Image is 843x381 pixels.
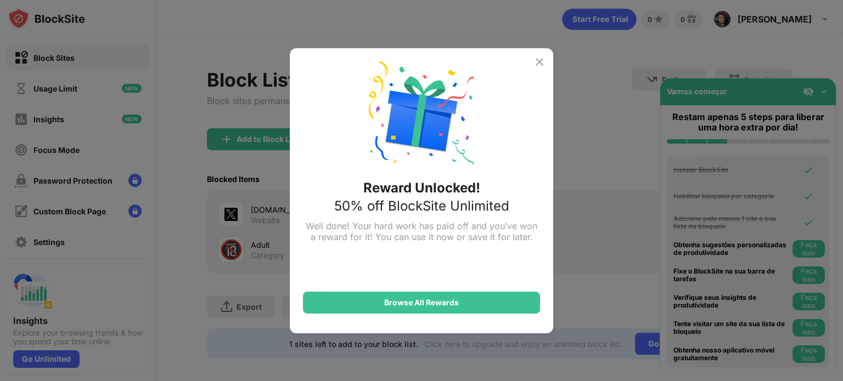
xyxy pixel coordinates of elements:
[533,55,546,69] img: x-button.svg
[384,298,459,307] div: Browse All Rewards
[363,180,480,196] div: Reward Unlocked!
[369,61,474,167] img: reward-unlock.svg
[334,198,509,214] div: 50% off BlockSite Unlimited
[303,220,540,242] div: Well done! Your hard work has paid off and you’ve won a reward for it! You can use it now or save...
